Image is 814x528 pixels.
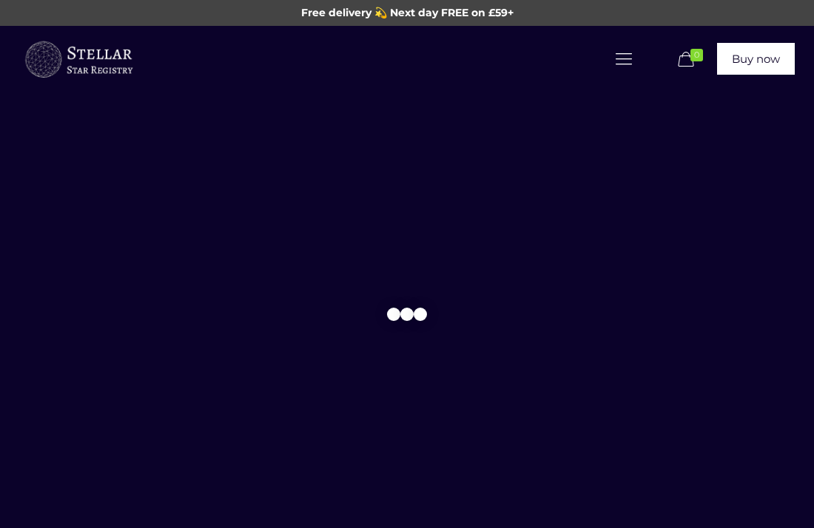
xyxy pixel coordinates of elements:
span: Free delivery 💫 Next day FREE on £59+ [301,6,514,19]
span: 0 [690,49,703,61]
a: Buy now [717,43,795,75]
img: buyastar-logo-transparent [23,38,134,82]
a: Buy a Star [23,26,134,92]
a: 0 [674,51,710,69]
